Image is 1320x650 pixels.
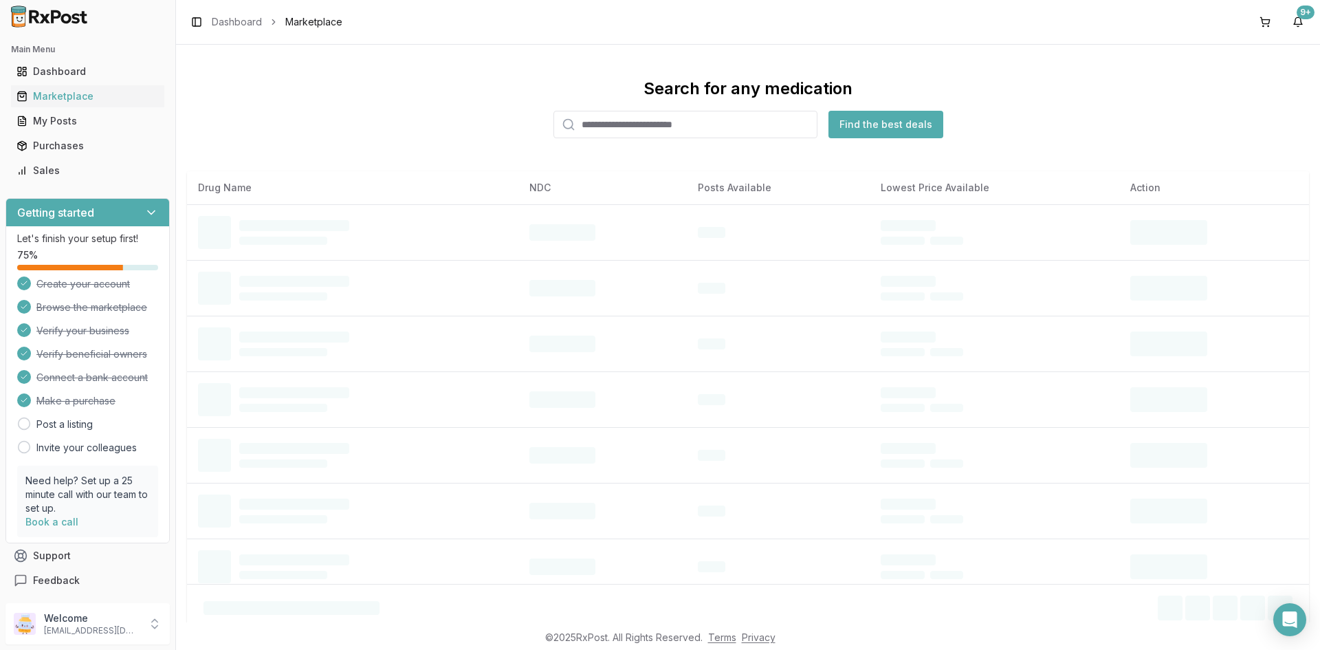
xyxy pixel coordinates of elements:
[11,59,164,84] a: Dashboard
[11,133,164,158] a: Purchases
[16,89,159,103] div: Marketplace
[17,232,158,246] p: Let's finish your setup first!
[5,135,170,157] button: Purchases
[687,171,870,204] th: Posts Available
[16,65,159,78] div: Dashboard
[1119,171,1309,204] th: Action
[5,160,170,182] button: Sales
[1287,11,1309,33] button: 9+
[11,158,164,183] a: Sales
[1273,603,1306,636] div: Open Intercom Messenger
[36,418,93,431] a: Post a listing
[33,574,80,587] span: Feedback
[25,474,150,515] p: Need help? Set up a 25 minute call with our team to set up.
[36,371,148,384] span: Connect a bank account
[5,110,170,132] button: My Posts
[16,164,159,177] div: Sales
[5,85,170,107] button: Marketplace
[5,568,170,593] button: Feedback
[36,347,147,361] span: Verify beneficial owners
[5,61,170,83] button: Dashboard
[36,277,130,291] span: Create your account
[518,171,687,204] th: NDC
[643,78,852,100] div: Search for any medication
[17,248,38,262] span: 75 %
[36,324,129,338] span: Verify your business
[16,114,159,128] div: My Posts
[5,6,93,28] img: RxPost Logo
[44,625,140,636] p: [EMAIL_ADDRESS][DOMAIN_NAME]
[44,611,140,625] p: Welcome
[5,543,170,568] button: Support
[14,613,36,635] img: User avatar
[212,15,262,29] a: Dashboard
[1297,6,1314,19] div: 9+
[16,139,159,153] div: Purchases
[36,394,115,408] span: Make a purchase
[36,441,137,455] a: Invite your colleagues
[285,15,342,29] span: Marketplace
[17,204,94,221] h3: Getting started
[828,111,943,138] button: Find the best deals
[708,631,736,643] a: Terms
[36,301,147,314] span: Browse the marketplace
[11,44,164,55] h2: Main Menu
[11,84,164,109] a: Marketplace
[11,109,164,133] a: My Posts
[25,516,78,528] a: Book a call
[187,171,518,204] th: Drug Name
[870,171,1120,204] th: Lowest Price Available
[212,15,342,29] nav: breadcrumb
[742,631,775,643] a: Privacy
